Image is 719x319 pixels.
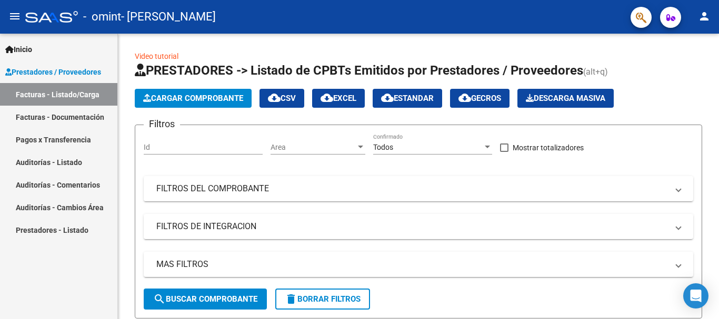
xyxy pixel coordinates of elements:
span: Gecros [458,94,501,103]
span: Cargar Comprobante [143,94,243,103]
span: Borrar Filtros [285,294,361,304]
button: EXCEL [312,89,365,108]
app-download-masive: Descarga masiva de comprobantes (adjuntos) [517,89,614,108]
a: Video tutorial [135,52,178,60]
mat-expansion-panel-header: MAS FILTROS [144,252,693,277]
span: Prestadores / Proveedores [5,66,101,78]
span: CSV [268,94,296,103]
button: Gecros [450,89,510,108]
span: EXCEL [321,94,356,103]
h3: Filtros [144,117,180,131]
span: Area [271,143,356,152]
button: Buscar Comprobante [144,289,267,310]
mat-icon: cloud_download [381,91,394,104]
mat-icon: cloud_download [458,91,471,104]
mat-expansion-panel-header: FILTROS DE INTEGRACION [144,214,693,239]
mat-icon: cloud_download [268,91,281,104]
button: Borrar Filtros [275,289,370,310]
span: Todos [373,143,393,151]
mat-icon: menu [8,10,21,23]
span: PRESTADORES -> Listado de CPBTs Emitidos por Prestadores / Proveedores [135,63,583,78]
mat-icon: search [153,293,166,305]
span: Descarga Masiva [526,94,605,103]
button: CSV [259,89,304,108]
button: Cargar Comprobante [135,89,252,108]
span: - [PERSON_NAME] [121,5,216,28]
mat-icon: person [698,10,711,23]
mat-panel-title: FILTROS DEL COMPROBANTE [156,183,668,194]
mat-icon: delete [285,293,297,305]
mat-expansion-panel-header: FILTROS DEL COMPROBANTE [144,176,693,201]
mat-icon: cloud_download [321,91,333,104]
span: Mostrar totalizadores [513,141,584,154]
button: Descarga Masiva [517,89,614,108]
span: Buscar Comprobante [153,294,257,304]
span: Estandar [381,94,434,103]
mat-panel-title: MAS FILTROS [156,259,668,270]
button: Estandar [373,89,442,108]
span: (alt+q) [583,67,608,77]
div: Open Intercom Messenger [683,283,708,308]
mat-panel-title: FILTROS DE INTEGRACION [156,221,668,232]
span: Inicio [5,44,32,55]
span: - omint [83,5,121,28]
